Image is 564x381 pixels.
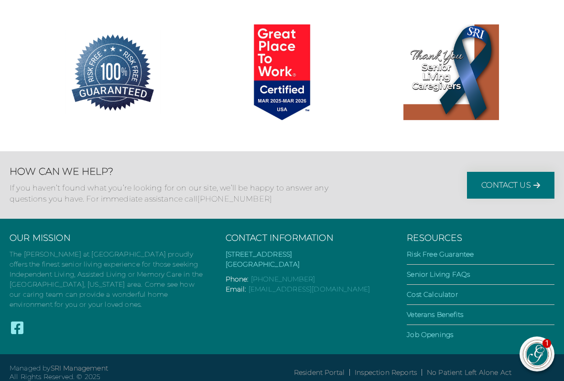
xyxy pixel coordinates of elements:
[28,24,197,123] a: 100% Risk Free Guarantee
[226,250,300,269] a: [STREET_ADDRESS][GEOGRAPHIC_DATA]
[407,233,554,244] h3: Resources
[542,339,551,347] div: 1
[226,285,247,293] span: Email:
[10,183,335,204] p: If you haven’t found what you’re looking for on our site, we’ll be happy to answer any questions ...
[407,250,474,258] a: Risk Free Guarantee
[226,275,249,283] span: Phone:
[65,24,161,120] img: 100% Risk Free Guarantee
[407,310,463,319] a: Veterans Benefits
[407,290,457,299] a: Cost Calculator
[10,249,206,310] p: The [PERSON_NAME] at [GEOGRAPHIC_DATA] proudly offers the finest senior living experience for tho...
[249,285,370,293] a: [EMAIL_ADDRESS][DOMAIN_NAME]
[407,270,470,279] a: Senior Living FAQs
[234,24,330,120] img: Great Place to Work
[10,364,228,381] p: Managed by All Rights Reserved. © 2025
[10,233,206,244] h3: Our Mission
[427,368,511,377] a: No Patient Left Alone Act
[197,194,272,203] a: [PHONE_NUMBER]
[355,368,417,377] a: Inspection Reports
[367,24,536,123] a: Thank You Senior Living Caregivers
[407,330,453,339] a: Job Openings
[467,172,554,199] a: Contact Us
[523,340,551,368] img: avatar
[10,166,335,177] h2: How Can We Help?
[226,233,388,244] h3: Contact Information
[251,275,315,283] a: [PHONE_NUMBER]
[197,24,367,123] a: Great Place to Work
[51,364,108,372] a: SRI Management
[294,368,345,377] a: Resident Portal
[403,24,499,120] img: Thank You Senior Living Caregivers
